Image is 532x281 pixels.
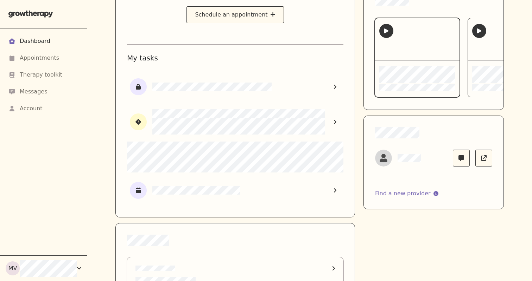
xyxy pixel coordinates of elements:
[6,261,20,275] div: MV
[375,18,460,60] div: Welcome to your client portal
[20,37,50,45] div: Dashboard
[20,87,47,96] div: Messages
[453,150,470,166] a: Message Luce Set
[8,33,78,50] a: Dashboard
[8,50,78,66] a: Appointments
[20,54,59,62] div: Appointments
[8,83,78,100] a: Messages
[127,53,343,63] h1: My tasks
[475,150,492,166] a: Book follow up appointment for Luce Set
[8,100,78,117] a: Account
[433,191,438,196] svg: More info
[20,104,43,113] div: Account
[8,11,53,18] img: Grow Therapy
[186,6,284,23] button: Schedule an appointment
[375,150,392,166] img: Luce Set picture
[375,189,431,198] div: Find a new provider
[8,66,78,83] a: Therapy toolkit
[20,71,62,79] div: Therapy toolkit
[375,190,431,197] a: Find a new provider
